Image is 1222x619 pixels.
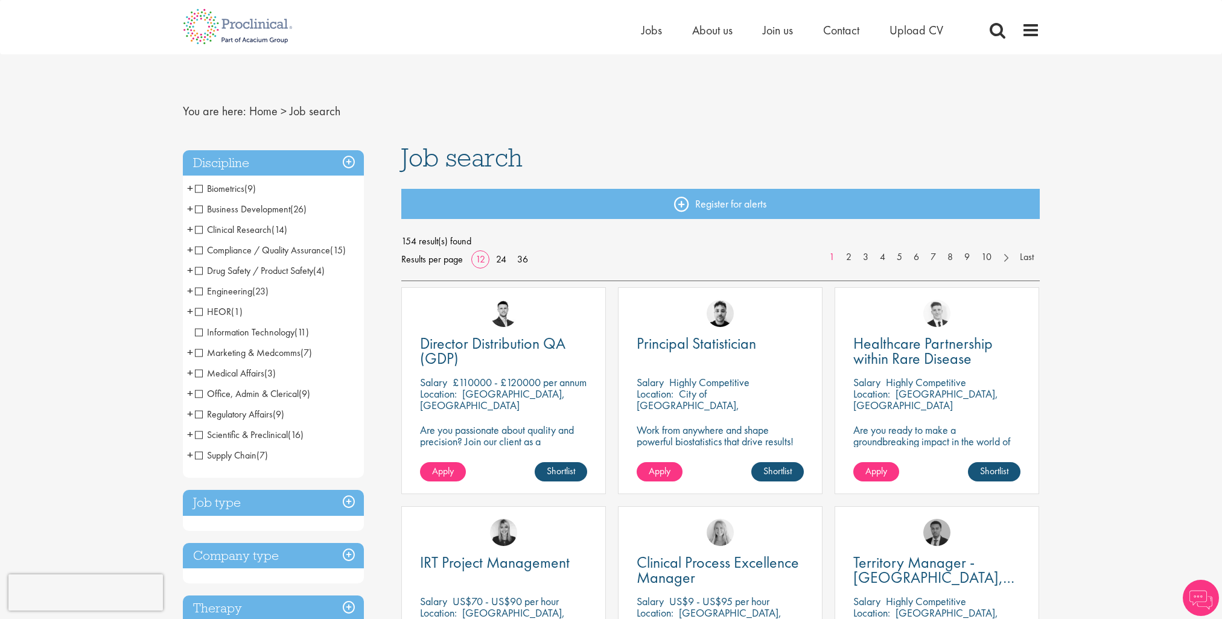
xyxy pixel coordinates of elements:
span: You are here: [183,103,246,119]
span: Apply [432,465,454,477]
span: Salary [853,375,880,389]
span: Drug Safety / Product Safety [195,264,313,277]
span: Medical Affairs [195,367,264,379]
span: Results per page [401,250,463,268]
span: Regulatory Affairs [195,408,284,421]
img: Carl Gbolade [923,519,950,546]
span: Job search [290,103,340,119]
h3: Discipline [183,150,364,176]
a: IRT Project Management [420,555,587,570]
span: > [281,103,287,119]
iframe: reCAPTCHA [8,574,163,611]
span: + [187,282,193,300]
span: + [187,241,193,259]
a: Territory Manager - [GEOGRAPHIC_DATA], [GEOGRAPHIC_DATA] [853,555,1020,585]
span: + [187,364,193,382]
span: Compliance / Quality Assurance [195,244,346,256]
a: 8 [941,250,959,264]
span: Salary [420,594,447,608]
h3: Company type [183,543,364,569]
span: 154 result(s) found [401,232,1040,250]
a: 24 [492,253,511,265]
span: (1) [231,305,243,318]
span: + [187,261,193,279]
p: [GEOGRAPHIC_DATA], [GEOGRAPHIC_DATA] [853,387,998,412]
span: Biometrics [195,182,256,195]
a: 3 [857,250,874,264]
span: Location: [637,387,673,401]
span: Location: [420,387,457,401]
span: + [187,446,193,464]
p: US$70 - US$90 per hour [453,594,559,608]
img: Shannon Briggs [707,519,734,546]
a: 5 [891,250,908,264]
span: Drug Safety / Product Safety [195,264,325,277]
p: City of [GEOGRAPHIC_DATA], [GEOGRAPHIC_DATA] [637,387,739,424]
span: Contact [823,22,859,38]
a: breadcrumb link [249,103,278,119]
span: Scientific & Preclinical [195,428,288,441]
span: (7) [256,449,268,462]
p: Work from anywhere and shape powerful biostatistics that drive results! Enjoy the freedom of remo... [637,424,804,470]
span: IRT Project Management [420,552,570,573]
a: Healthcare Partnership within Rare Disease [853,336,1020,366]
span: Scientific & Preclinical [195,428,304,441]
a: Principal Statistician [637,336,804,351]
img: Nicolas Daniel [923,300,950,327]
span: Business Development [195,203,290,215]
span: Salary [853,594,880,608]
a: Jobs [641,22,662,38]
span: + [187,343,193,361]
a: Join us [763,22,793,38]
span: (11) [294,326,309,338]
a: Shortlist [968,462,1020,481]
p: £110000 - £120000 per annum [453,375,587,389]
a: Last [1014,250,1040,264]
a: 36 [513,253,532,265]
a: 4 [874,250,891,264]
img: Janelle Jones [490,519,517,546]
a: 12 [471,253,489,265]
span: Engineering [195,285,269,297]
a: Director Distribution QA (GDP) [420,336,587,366]
span: Business Development [195,203,307,215]
p: Highly Competitive [669,375,749,389]
p: [GEOGRAPHIC_DATA], [GEOGRAPHIC_DATA] [420,387,565,412]
span: Salary [637,375,664,389]
a: 6 [908,250,925,264]
span: Supply Chain [195,449,268,462]
span: + [187,302,193,320]
span: + [187,179,193,197]
span: (9) [244,182,256,195]
span: Apply [649,465,670,477]
span: Territory Manager - [GEOGRAPHIC_DATA], [GEOGRAPHIC_DATA] [853,552,1014,603]
span: About us [692,22,733,38]
p: Are you passionate about quality and precision? Join our client as a Distribution Director and he... [420,424,587,470]
span: Clinical Research [195,223,287,236]
a: Clinical Process Excellence Manager [637,555,804,585]
span: + [187,425,193,443]
span: Healthcare Partnership within Rare Disease [853,333,993,369]
span: (9) [299,387,310,400]
a: 1 [823,250,841,264]
span: Information Technology [195,326,294,338]
span: Compliance / Quality Assurance [195,244,330,256]
p: US$9 - US$95 per hour [669,594,769,608]
span: Regulatory Affairs [195,408,273,421]
span: Information Technology [195,326,309,338]
span: Marketing & Medcomms [195,346,301,359]
span: Engineering [195,285,252,297]
span: (14) [272,223,287,236]
a: 10 [975,250,998,264]
img: Dean Fisher [707,300,734,327]
span: (23) [252,285,269,297]
span: Medical Affairs [195,367,276,379]
span: (9) [273,408,284,421]
span: Clinical Process Excellence Manager [637,552,799,588]
a: Register for alerts [401,189,1040,219]
span: HEOR [195,305,231,318]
